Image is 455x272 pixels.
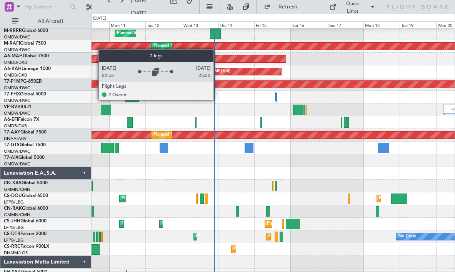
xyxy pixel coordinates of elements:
[4,105,20,109] span: VP-BVV
[4,225,24,230] a: LFPB/LBG
[117,28,165,39] div: Planned Maint Southend
[4,232,20,236] span: CS-DTR
[4,117,39,122] a: A6-EFIFalcon 7X
[363,21,400,28] div: Mon 18
[4,187,30,192] a: GMMN/CMN
[4,123,27,129] a: OMDB/DXB
[4,219,20,224] span: CS-JHH
[4,237,24,243] a: LFPB/LBG
[4,60,27,65] a: OMDB/DXB
[4,232,47,236] a: CS-DTRFalcon 2000
[132,66,230,77] div: Unplanned Maint Budapest ([PERSON_NAME] Intl)
[4,136,27,142] a: DNAA/ABV
[122,193,243,204] div: Planned Maint [GEOGRAPHIC_DATA] ([GEOGRAPHIC_DATA])
[4,212,30,218] a: GMMN/CMN
[153,129,229,141] div: Planned Maint Dubai (Al Maktoum Intl)
[109,21,145,28] div: Mon 11
[4,143,46,147] a: T7-GTSGlobal 7500
[4,143,20,147] span: T7-GTS
[254,21,290,28] div: Fri 15
[4,79,23,84] span: T7-P1MP
[153,40,229,52] div: Planned Maint Dubai (Al Maktoum Intl)
[326,1,380,13] button: Quick Links
[218,21,254,28] div: Thu 14
[4,72,27,78] a: OMDB/DXB
[4,92,46,97] a: T7-FHXGlobal 5000
[4,181,22,185] span: CN-KAS
[4,130,20,135] span: T7-AAY
[400,21,436,28] div: Tue 19
[4,67,22,71] span: A6-KAH
[4,41,46,46] a: M-RAFIGlobal 7500
[260,1,307,13] button: Refresh
[4,85,30,91] a: OMDW/DWC
[4,92,20,97] span: T7-FHX
[4,199,24,205] a: LFPB/LBG
[4,110,30,116] a: OMDW/DWC
[398,231,416,242] div: No Crew
[268,231,390,242] div: Planned Maint [GEOGRAPHIC_DATA] ([GEOGRAPHIC_DATA])
[162,218,283,230] div: Planned Maint [GEOGRAPHIC_DATA] ([GEOGRAPHIC_DATA])
[4,194,48,198] a: CS-DOUGlobal 6500
[4,219,47,224] a: CS-JHHGlobal 6000
[182,21,218,28] div: Wed 13
[4,206,22,211] span: CN-RAK
[20,18,81,24] span: All Aircraft
[4,155,45,160] a: T7-AIXGlobal 5000
[233,244,313,255] div: Planned Maint Lagos ([PERSON_NAME])
[4,244,49,249] a: CS-RRCFalcon 900LX
[291,21,327,28] div: Sat 16
[4,181,48,185] a: CN-KASGlobal 5000
[4,155,18,160] span: T7-AIX
[327,21,363,28] div: Sun 17
[267,218,388,230] div: Planned Maint [GEOGRAPHIC_DATA] ([GEOGRAPHIC_DATA])
[4,41,20,46] span: M-RAFI
[4,34,30,40] a: OMDW/DWC
[4,161,30,167] a: OMDW/DWC
[4,206,48,211] a: CN-RAKGlobal 6000
[4,117,18,122] span: A6-EFI
[122,218,243,230] div: Planned Maint [GEOGRAPHIC_DATA] ([GEOGRAPHIC_DATA])
[196,231,235,242] div: Planned Maint Sofia
[4,67,51,71] a: A6-KAHLineage 1000
[4,54,49,58] a: A6-MAHGlobal 7500
[4,244,20,249] span: CS-RRC
[4,130,47,135] a: T7-AAYGlobal 7500
[93,15,106,22] div: [DATE]
[4,54,23,58] span: A6-MAH
[4,149,30,154] a: OMDW/DWC
[4,250,28,256] a: DNMM/LOS
[272,4,304,10] span: Refresh
[4,28,48,33] a: M-RRRRGlobal 6000
[4,98,30,103] a: OMDW/DWC
[4,79,42,84] a: T7-P1MPG-650ER
[8,15,83,27] button: All Aircraft
[23,1,68,13] input: Trip Number
[4,47,30,53] a: OMDW/DWC
[4,105,32,109] a: VP-BVVBBJ1
[4,28,22,33] span: M-RRRR
[4,194,22,198] span: CS-DOU
[145,21,182,28] div: Tue 12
